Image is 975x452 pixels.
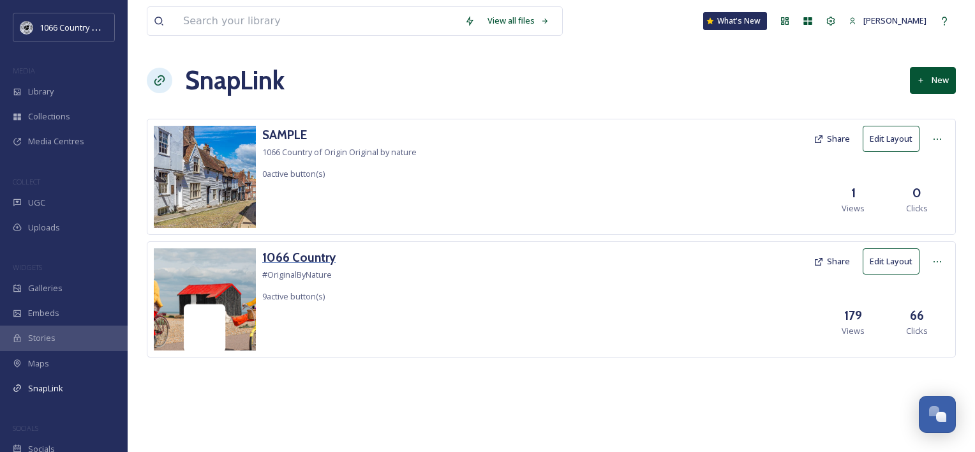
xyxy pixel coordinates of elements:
[842,325,865,337] span: Views
[844,306,862,325] h3: 179
[863,126,926,152] a: Edit Layout
[28,332,56,344] span: Stories
[863,248,926,275] a: Edit Layout
[262,168,325,179] span: 0 active button(s)
[28,110,70,123] span: Collections
[28,197,45,209] span: UGC
[40,21,130,33] span: 1066 Country Marketing
[185,61,285,100] h1: SnapLink
[863,126,919,152] button: Edit Layout
[262,269,332,280] span: #OriginalByNature
[13,177,40,186] span: COLLECT
[906,325,928,337] span: Clicks
[919,396,956,433] button: Open Chat
[28,86,54,98] span: Library
[154,126,256,228] img: Tony%2520Duke%2520smaller.jpg
[28,135,84,147] span: Media Centres
[807,249,856,274] button: Share
[807,126,856,151] button: Share
[262,290,325,302] span: 9 active button(s)
[28,358,49,370] span: Maps
[863,15,927,26] span: [PERSON_NAME]
[910,67,956,93] button: New
[13,262,42,272] span: WIDGETS
[703,12,767,30] a: What's New
[28,222,60,234] span: Uploads
[910,306,924,325] h3: 66
[842,202,865,215] span: Views
[28,282,63,294] span: Galleries
[842,8,933,33] a: [PERSON_NAME]
[906,202,928,215] span: Clicks
[262,146,417,158] span: 1066 Country of Origin Original by nature
[481,8,556,33] a: View all files
[154,248,256,350] img: 8e325216-6ed2-4809-9dd7-808347e40cfb.jpg
[851,184,856,202] h3: 1
[13,423,38,433] span: SOCIALS
[13,66,35,75] span: MEDIA
[28,307,59,319] span: Embeds
[262,126,417,144] a: SAMPLE
[863,248,919,275] button: Edit Layout
[177,7,458,35] input: Search your library
[20,21,33,34] img: logo_footerstamp.png
[912,184,921,202] h3: 0
[28,382,63,395] span: SnapLink
[262,248,336,267] a: 1066 Country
